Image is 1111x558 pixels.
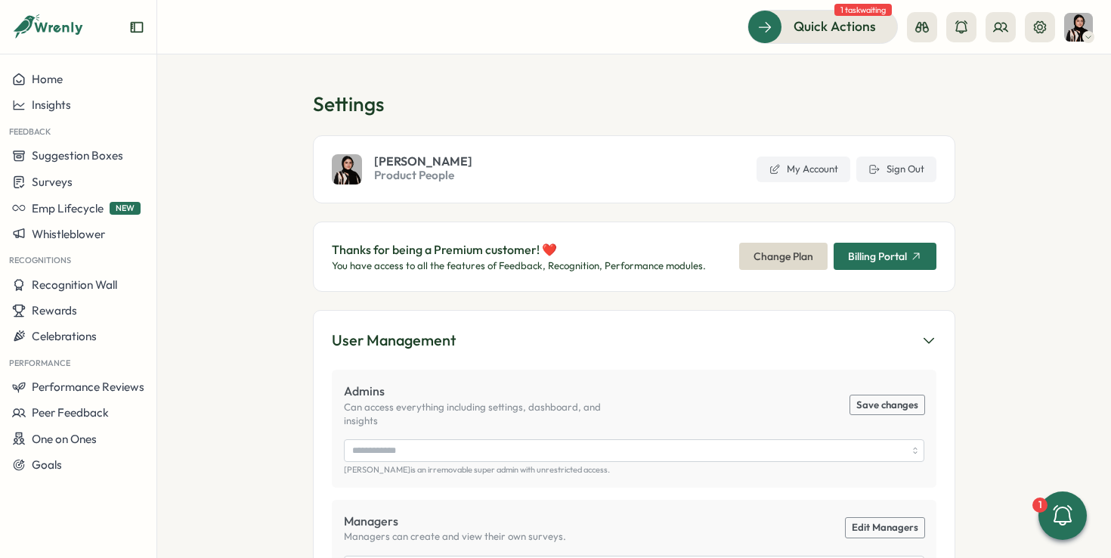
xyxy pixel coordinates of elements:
span: Rewards [32,303,77,318]
span: Billing Portal [848,251,907,262]
span: Sign Out [887,163,924,176]
span: Quick Actions [794,17,876,36]
span: Home [32,72,63,86]
div: 1 [1032,498,1048,513]
span: One on Ones [32,432,97,446]
span: Product People [374,167,472,184]
button: 1 [1038,491,1087,540]
a: Edit Managers [846,518,924,538]
span: NEW [110,202,141,215]
p: Managers [344,512,566,531]
p: Thanks for being a Premium customer! ❤️ [332,240,706,259]
a: My Account [757,157,850,182]
span: Suggestion Boxes [32,148,123,163]
span: Insights [32,98,71,112]
span: Peer Feedback [32,405,109,420]
span: Change Plan [754,243,813,269]
button: Sign Out [856,157,936,182]
span: Goals [32,457,62,472]
p: Managers can create and view their own surveys. [344,530,566,544]
button: Quick Actions [747,10,898,43]
h1: Settings [313,91,955,117]
span: [PERSON_NAME] [374,155,472,167]
span: Celebrations [32,329,97,343]
span: Recognition Wall [32,277,117,292]
span: Surveys [32,175,73,189]
button: User Management [332,329,936,352]
button: Change Plan [739,243,828,270]
p: Admins [344,382,634,401]
p: [PERSON_NAME] is an irremovable super admin with unrestricted access. [344,465,924,475]
p: Can access everything including settings, dashboard, and insights [344,401,634,427]
span: Whistleblower [32,227,105,241]
span: My Account [787,163,838,176]
button: Save changes [850,395,924,415]
button: Billing Portal [834,243,936,270]
div: User Management [332,329,456,352]
button: Expand sidebar [129,20,144,35]
span: Emp Lifecycle [32,201,104,215]
span: 1 task waiting [834,4,892,16]
img: Sana Naqvi [1064,13,1093,42]
span: Performance Reviews [32,380,144,394]
p: You have access to all the features of Feedback, Recognition, Performance modules. [332,259,706,273]
img: Sana Naqvi [332,154,362,184]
